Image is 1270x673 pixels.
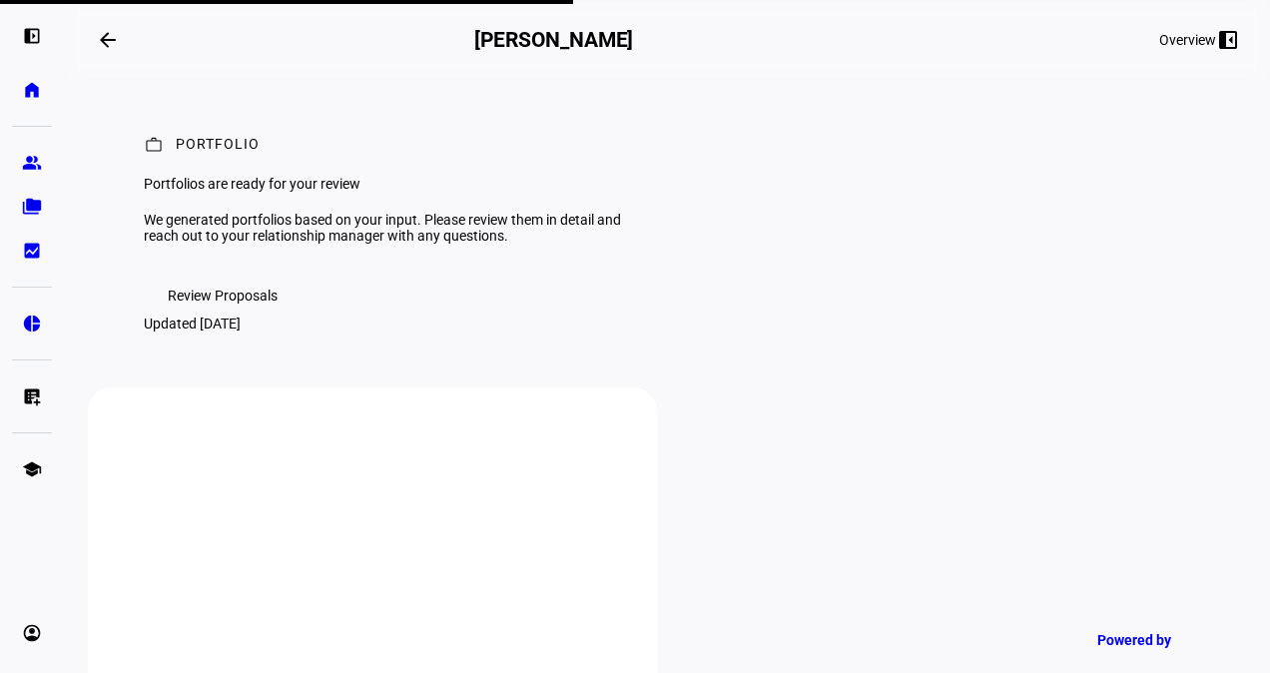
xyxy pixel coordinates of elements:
[22,26,42,46] eth-mat-symbol: left_panel_open
[176,136,260,156] div: Portfolio
[12,231,52,271] a: bid_landscape
[96,28,120,52] mat-icon: arrow_backwards
[22,623,42,643] eth-mat-symbol: account_circle
[22,80,42,100] eth-mat-symbol: home
[12,70,52,110] a: home
[144,276,302,316] button: Review Proposals
[1143,24,1254,56] button: Overview
[144,316,241,332] div: Updated [DATE]
[12,304,52,343] a: pie_chart
[12,187,52,227] a: folder_copy
[22,197,42,217] eth-mat-symbol: folder_copy
[1159,32,1216,48] div: Overview
[22,459,42,479] eth-mat-symbol: school
[22,386,42,406] eth-mat-symbol: list_alt_add
[1087,621,1240,658] a: Powered by
[144,212,635,244] div: We generated portfolios based on your input. Please review them in detail and reach out to your r...
[144,135,164,155] mat-icon: work
[12,143,52,183] a: group
[1216,28,1240,52] mat-icon: left_panel_close
[474,28,634,52] h2: [PERSON_NAME]
[22,153,42,173] eth-mat-symbol: group
[144,176,635,192] div: Portfolios are ready for your review
[22,314,42,334] eth-mat-symbol: pie_chart
[168,276,278,316] span: Review Proposals
[22,241,42,261] eth-mat-symbol: bid_landscape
